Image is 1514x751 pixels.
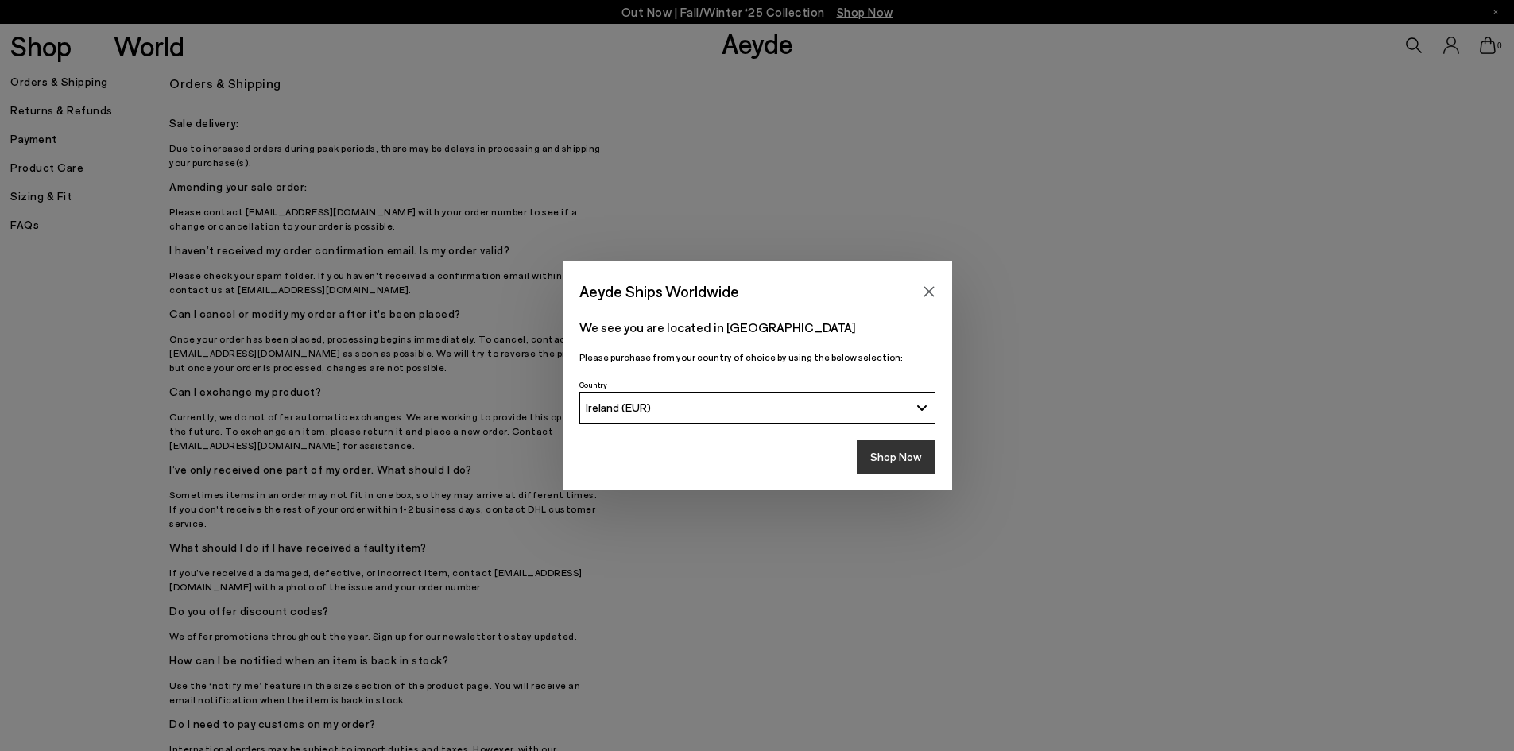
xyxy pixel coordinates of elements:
[579,380,607,389] span: Country
[579,277,739,305] span: Aeyde Ships Worldwide
[586,401,651,414] span: Ireland (EUR)
[857,440,935,474] button: Shop Now
[917,280,941,304] button: Close
[579,318,935,337] p: We see you are located in [GEOGRAPHIC_DATA]
[579,350,935,365] p: Please purchase from your country of choice by using the below selection:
